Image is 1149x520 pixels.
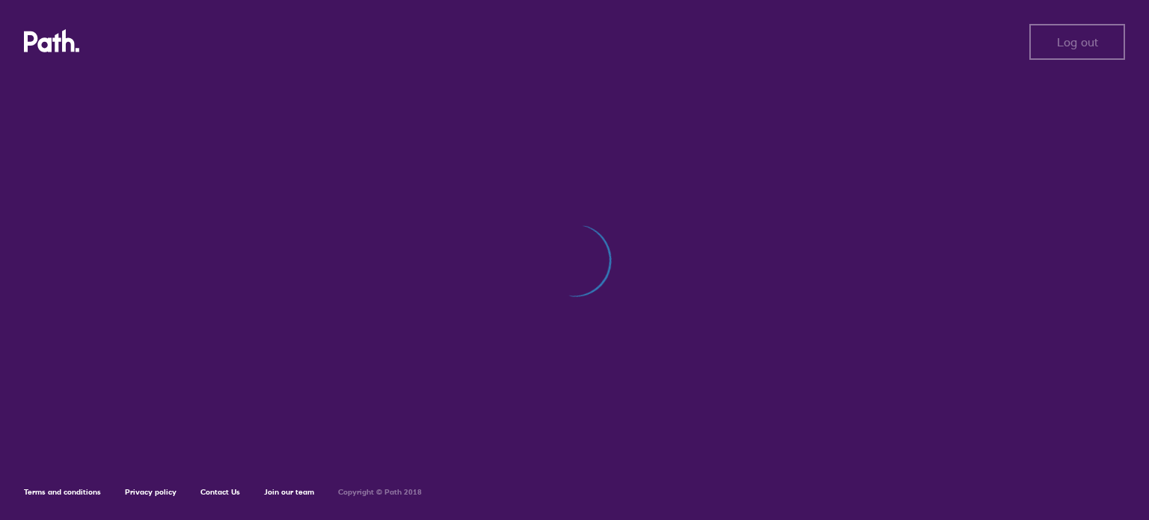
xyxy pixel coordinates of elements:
[200,487,240,497] a: Contact Us
[1057,35,1098,49] span: Log out
[338,488,422,497] h6: Copyright © Path 2018
[1029,24,1125,60] button: Log out
[125,487,177,497] a: Privacy policy
[264,487,314,497] a: Join our team
[24,487,101,497] a: Terms and conditions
